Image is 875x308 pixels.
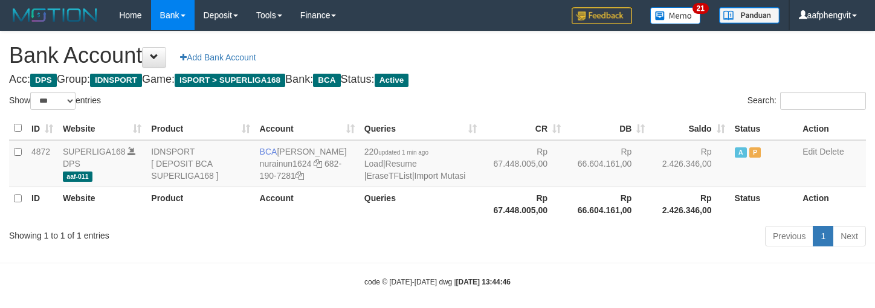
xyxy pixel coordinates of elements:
img: Button%20Memo.svg [650,7,701,24]
th: Website [58,187,146,221]
strong: [DATE] 13:44:46 [456,278,511,286]
h4: Acc: Group: Game: Bank: Status: [9,74,866,86]
td: Rp 2.426.346,00 [650,140,729,187]
a: SUPERLIGA168 [63,147,126,156]
td: [PERSON_NAME] 682-190-7281 [255,140,360,187]
span: 21 [693,3,709,14]
th: ID [27,187,58,221]
td: 4872 [27,140,58,187]
th: Website: activate to sort column ascending [58,117,146,140]
td: Rp 66.604.161,00 [566,140,650,187]
span: | | | [364,147,466,181]
label: Search: [747,92,866,110]
th: Rp 67.448.005,00 [482,187,566,221]
th: Status [730,117,798,140]
a: Load [364,159,383,168]
a: Import Mutasi [415,171,466,181]
th: Status [730,187,798,221]
h1: Bank Account [9,43,866,68]
span: Paused [749,147,761,158]
img: panduan.png [719,7,780,24]
a: Resume [386,159,417,168]
a: 1 [813,226,833,246]
small: code © [DATE]-[DATE] dwg | [364,278,511,286]
th: Queries [360,187,482,221]
td: Rp 67.448.005,00 [482,140,566,187]
span: updated 1 min ago [378,149,428,156]
th: Queries: activate to sort column ascending [360,117,482,140]
a: Delete [819,147,844,156]
span: ISPORT > SUPERLIGA168 [175,74,285,87]
label: Show entries [9,92,101,110]
th: DB: activate to sort column ascending [566,117,650,140]
a: EraseTFList [366,171,412,181]
th: Account: activate to sort column ascending [255,117,360,140]
span: BCA [313,74,340,87]
span: DPS [30,74,57,87]
th: Rp 66.604.161,00 [566,187,650,221]
a: Edit [802,147,817,156]
th: Product: activate to sort column ascending [146,117,254,140]
th: Saldo: activate to sort column ascending [650,117,729,140]
span: IDNSPORT [90,74,142,87]
a: Copy 6821907281 to clipboard [295,171,304,181]
th: Action [798,117,866,140]
a: Copy nurainun1624 to clipboard [314,159,322,168]
a: Add Bank Account [172,47,263,68]
span: 220 [364,147,428,156]
span: BCA [260,147,277,156]
select: Showentries [30,92,76,110]
td: IDNSPORT [ DEPOSIT BCA SUPERLIGA168 ] [146,140,254,187]
span: Active [735,147,747,158]
a: Previous [765,226,813,246]
img: MOTION_logo.png [9,6,101,24]
div: Showing 1 to 1 of 1 entries [9,225,355,242]
td: DPS [58,140,146,187]
th: Account [255,187,360,221]
a: Next [833,226,866,246]
th: ID: activate to sort column ascending [27,117,58,140]
th: Rp 2.426.346,00 [650,187,729,221]
th: Action [798,187,866,221]
span: Active [375,74,409,87]
input: Search: [780,92,866,110]
a: nurainun1624 [260,159,312,168]
img: Feedback.jpg [572,7,632,24]
th: Product [146,187,254,221]
span: aaf-011 [63,172,92,182]
th: CR: activate to sort column ascending [482,117,566,140]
